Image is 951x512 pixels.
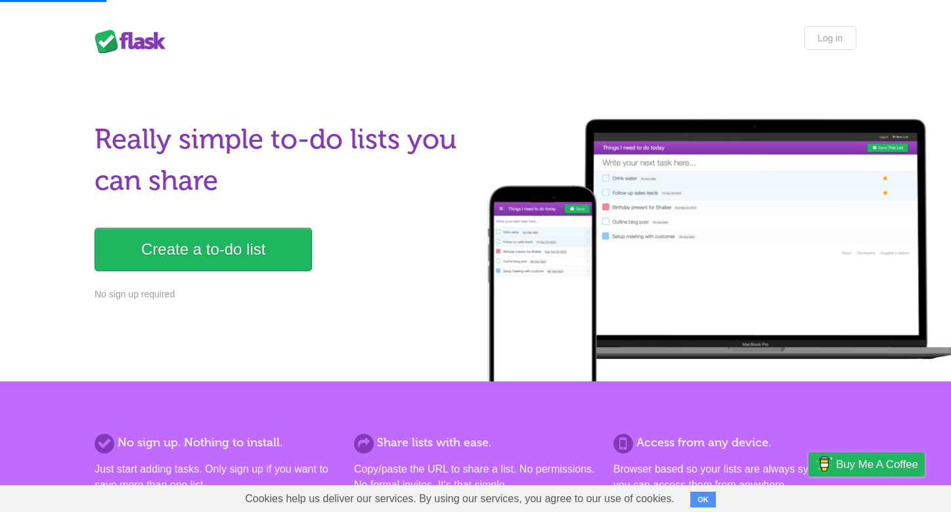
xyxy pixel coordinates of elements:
[95,434,338,452] h2: No sign up. Nothing to install.
[95,228,312,271] a: Create a to-do list
[232,486,688,512] span: Cookies help us deliver our services. By using our services, you agree to our use of cookies.
[690,492,716,507] button: OK
[95,119,468,202] h1: Really simple to-do lists you can share
[95,288,468,301] p: No sign up required
[95,461,338,493] p: Just start adding tasks. Only sign up if you want to save more than one list.
[95,30,173,53] div: Flask Lists
[836,453,918,476] span: Buy me a coffee
[613,434,856,452] h2: Access from any device.
[354,434,597,452] h2: Share lists with ease.
[815,453,833,475] img: Buy me a coffee
[804,26,856,50] a: Log in
[808,452,925,477] a: Buy me a coffee
[613,461,856,493] p: Browser based so your lists are always synced and you can access them from anywhere.
[354,461,597,493] p: Copy/paste the URL to share a list. No permissions. No formal invites. It's that simple.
